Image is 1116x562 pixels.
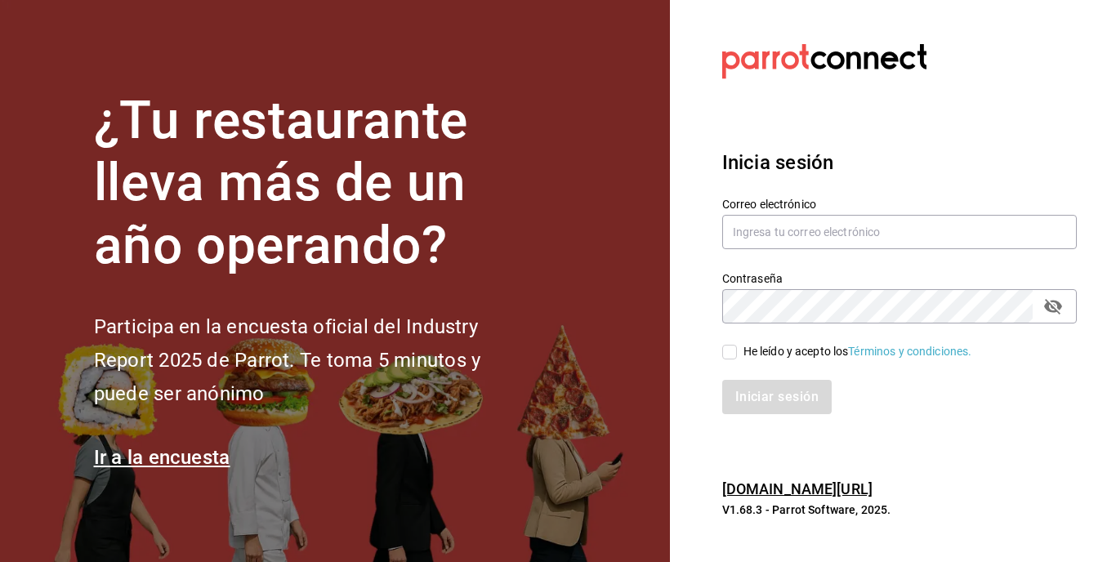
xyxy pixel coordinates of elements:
input: Ingresa tu correo electrónico [722,215,1077,249]
h3: Inicia sesión [722,148,1077,177]
a: [DOMAIN_NAME][URL] [722,480,873,497]
label: Correo electrónico [722,198,1077,209]
label: Contraseña [722,272,1077,283]
a: Términos y condiciones. [848,345,971,358]
h2: Participa en la encuesta oficial del Industry Report 2025 de Parrot. Te toma 5 minutos y puede se... [94,310,535,410]
button: passwordField [1039,292,1067,320]
div: He leído y acepto los [743,343,972,360]
a: Ir a la encuesta [94,446,230,469]
h1: ¿Tu restaurante lleva más de un año operando? [94,90,535,278]
p: V1.68.3 - Parrot Software, 2025. [722,502,1077,518]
